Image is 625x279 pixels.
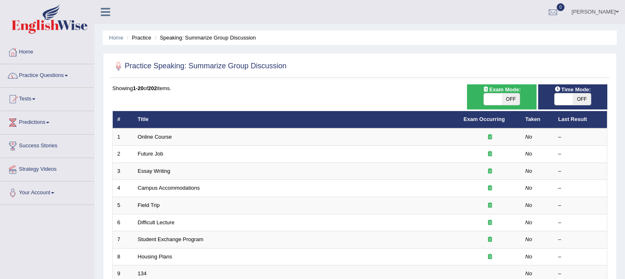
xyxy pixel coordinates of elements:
a: Campus Accommodations [138,185,200,191]
div: Exam occurring question [464,253,516,261]
div: Exam occurring question [464,150,516,158]
a: Field Trip [138,202,160,208]
div: – [558,253,603,261]
td: 3 [113,163,133,180]
em: No [525,134,532,140]
em: No [525,219,532,226]
div: – [558,219,603,227]
th: Last Result [554,111,607,128]
span: 0 [557,3,565,11]
li: Speaking: Summarize Group Discussion [153,34,256,42]
div: – [558,270,603,278]
a: Strategy Videos [0,158,94,179]
b: 1-20 [133,85,144,91]
em: No [525,270,532,277]
div: – [558,167,603,175]
a: Housing Plans [138,253,172,260]
a: Online Course [138,134,172,140]
th: Title [133,111,459,128]
div: Exam occurring question [464,184,516,192]
a: Essay Writing [138,168,170,174]
b: 202 [148,85,157,91]
td: 2 [113,146,133,163]
a: Your Account [0,181,94,202]
td: 1 [113,128,133,146]
em: No [525,151,532,157]
span: OFF [573,93,591,105]
em: No [525,202,532,208]
em: No [525,236,532,242]
a: Home [0,41,94,61]
a: Future Job [138,151,163,157]
td: 5 [113,197,133,214]
a: Student Exchange Program [138,236,204,242]
td: 4 [113,180,133,197]
a: Tests [0,88,94,108]
div: Showing of items. [112,84,607,92]
div: – [558,202,603,209]
a: Practice Questions [0,64,94,85]
li: Practice [125,34,151,42]
td: 6 [113,214,133,231]
div: – [558,184,603,192]
div: Exam occurring question [464,133,516,141]
a: Success Stories [0,135,94,155]
span: Exam Mode: [479,85,524,94]
em: No [525,253,532,260]
div: – [558,133,603,141]
span: OFF [502,93,520,105]
th: # [113,111,133,128]
td: 8 [113,248,133,265]
div: Exam occurring question [464,219,516,227]
th: Taken [521,111,554,128]
em: No [525,168,532,174]
div: Exam occurring question [464,167,516,175]
div: Exam occurring question [464,236,516,244]
a: Predictions [0,111,94,132]
div: – [558,150,603,158]
a: Exam Occurring [464,116,505,122]
a: Difficult Lecture [138,219,174,226]
h2: Practice Speaking: Summarize Group Discussion [112,60,286,72]
a: Home [109,35,123,41]
div: – [558,236,603,244]
a: 134 [138,270,147,277]
div: Exam occurring question [464,202,516,209]
td: 7 [113,231,133,249]
span: Time Mode: [551,85,594,94]
div: Show exams occurring in exams [467,84,536,109]
em: No [525,185,532,191]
